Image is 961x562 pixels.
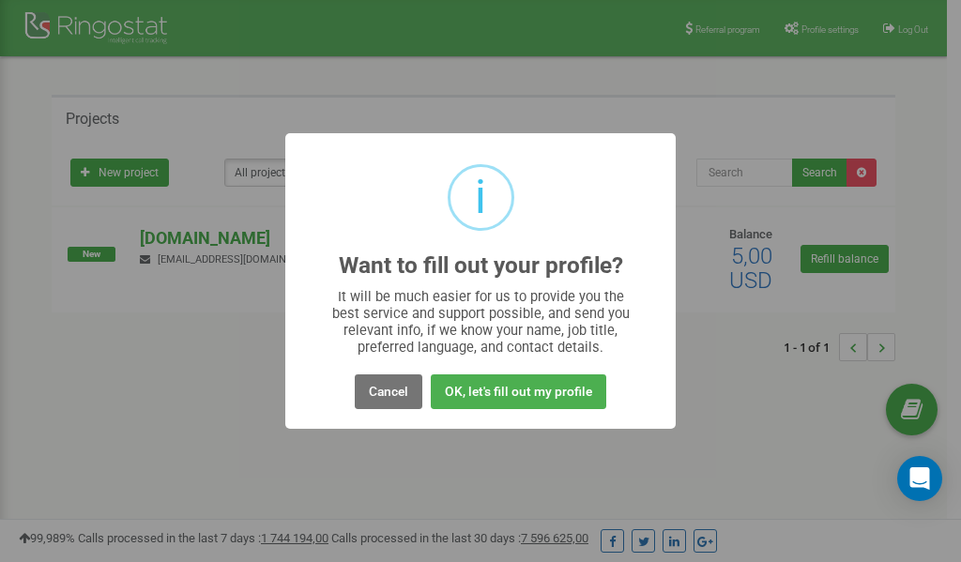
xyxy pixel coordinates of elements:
[323,288,639,356] div: It will be much easier for us to provide you the best service and support possible, and send you ...
[431,374,606,409] button: OK, let's fill out my profile
[897,456,942,501] div: Open Intercom Messenger
[355,374,422,409] button: Cancel
[475,167,486,228] div: i
[339,253,623,279] h2: Want to fill out your profile?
